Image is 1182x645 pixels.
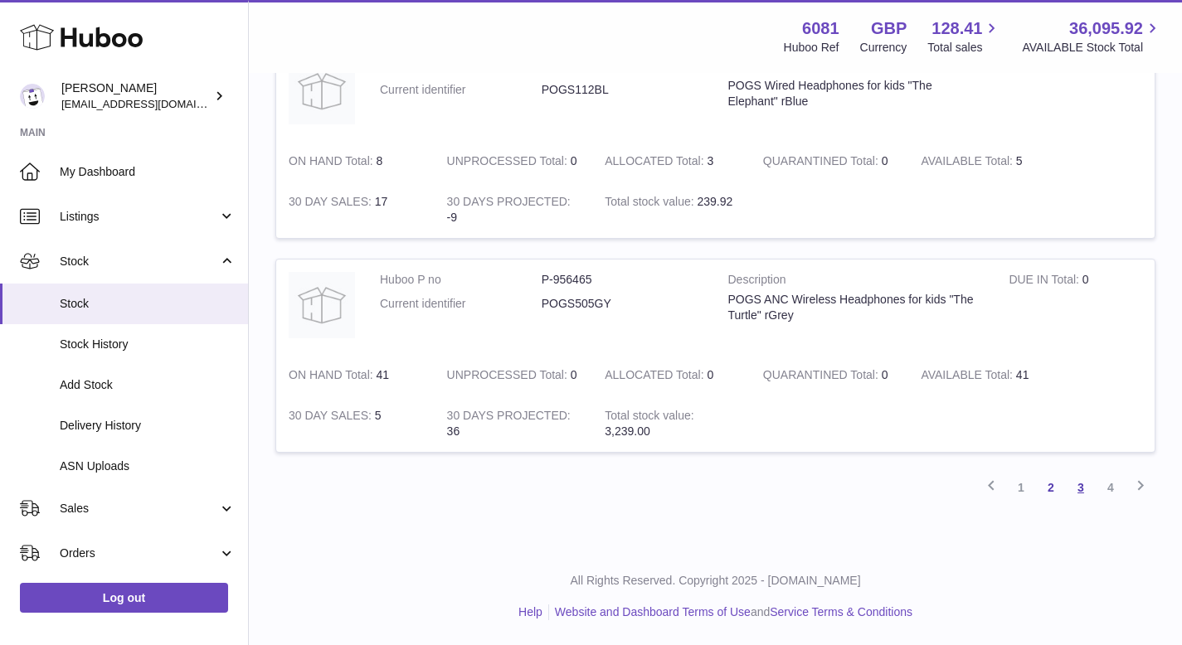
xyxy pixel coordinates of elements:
[542,82,703,98] dd: POGS112BL
[882,368,888,381] span: 0
[1022,40,1162,56] span: AVAILABLE Stock Total
[380,296,542,312] dt: Current identifier
[763,154,882,172] strong: QUARANTINED Total
[871,17,907,40] strong: GBP
[996,259,1155,355] td: 0
[60,337,236,352] span: Stock History
[60,546,218,561] span: Orders
[289,154,377,172] strong: ON HAND Total
[60,501,218,516] span: Sales
[882,154,888,167] span: 0
[763,368,882,386] strong: QUARANTINED Total
[447,368,571,386] strong: UNPROCESSED Total
[592,355,751,395] td: 0
[289,368,377,386] strong: ON HAND Total
[728,78,985,109] div: POGS Wired Headphones for kids "The Elephant" rBlue
[380,82,542,98] dt: Current identifier
[20,583,228,613] a: Log out
[549,604,912,620] li: and
[380,272,542,288] dt: Huboo P no
[784,40,839,56] div: Huboo Ref
[592,141,751,182] td: 3
[289,409,375,426] strong: 30 DAY SALES
[447,195,571,212] strong: 30 DAYS PROJECTED
[447,154,571,172] strong: UNPROCESSED Total
[435,141,593,182] td: 0
[289,272,355,338] img: product image
[435,355,593,395] td: 0
[61,97,244,110] span: [EMAIL_ADDRESS][DOMAIN_NAME]
[276,141,435,182] td: 8
[921,368,1015,386] strong: AVAILABLE Total
[1006,473,1036,502] a: 1
[60,458,236,474] span: ASN Uploads
[435,395,593,452] td: 36
[860,40,907,56] div: Currency
[802,17,839,40] strong: 6081
[728,292,985,323] div: POGS ANC Wireless Headphones for kids "The Turtle" rGrey
[605,195,697,212] strong: Total stock value
[605,409,693,426] strong: Total stock value
[605,424,650,438] span: 3,239.00
[20,84,45,109] img: hello@pogsheadphones.com
[1036,473,1066,502] a: 2
[1066,473,1096,502] a: 3
[289,58,355,124] img: product image
[60,418,236,434] span: Delivery History
[927,17,1001,56] a: 128.41 Total sales
[996,46,1155,141] td: 0
[1009,273,1082,290] strong: DUE IN Total
[60,377,236,393] span: Add Stock
[447,409,571,426] strong: 30 DAYS PROJECTED
[908,355,1067,395] td: 41
[1069,17,1143,40] span: 36,095.92
[605,368,707,386] strong: ALLOCATED Total
[60,254,218,269] span: Stock
[435,182,593,238] td: -9
[276,395,435,452] td: 5
[931,17,982,40] span: 128.41
[542,272,703,288] dd: P-956465
[276,182,435,238] td: 17
[1096,473,1126,502] a: 4
[770,605,912,618] a: Service Terms & Conditions
[728,272,985,292] strong: Description
[262,573,1169,589] p: All Rights Reserved. Copyright 2025 - [DOMAIN_NAME]
[61,80,211,112] div: [PERSON_NAME]
[60,164,236,180] span: My Dashboard
[921,154,1015,172] strong: AVAILABLE Total
[276,355,435,395] td: 41
[605,154,707,172] strong: ALLOCATED Total
[698,195,733,208] span: 239.92
[60,296,236,312] span: Stock
[60,209,218,225] span: Listings
[542,296,703,312] dd: POGS505GY
[289,195,375,212] strong: 30 DAY SALES
[1022,17,1162,56] a: 36,095.92 AVAILABLE Stock Total
[555,605,751,618] a: Website and Dashboard Terms of Use
[518,605,542,618] a: Help
[908,141,1067,182] td: 5
[927,40,1001,56] span: Total sales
